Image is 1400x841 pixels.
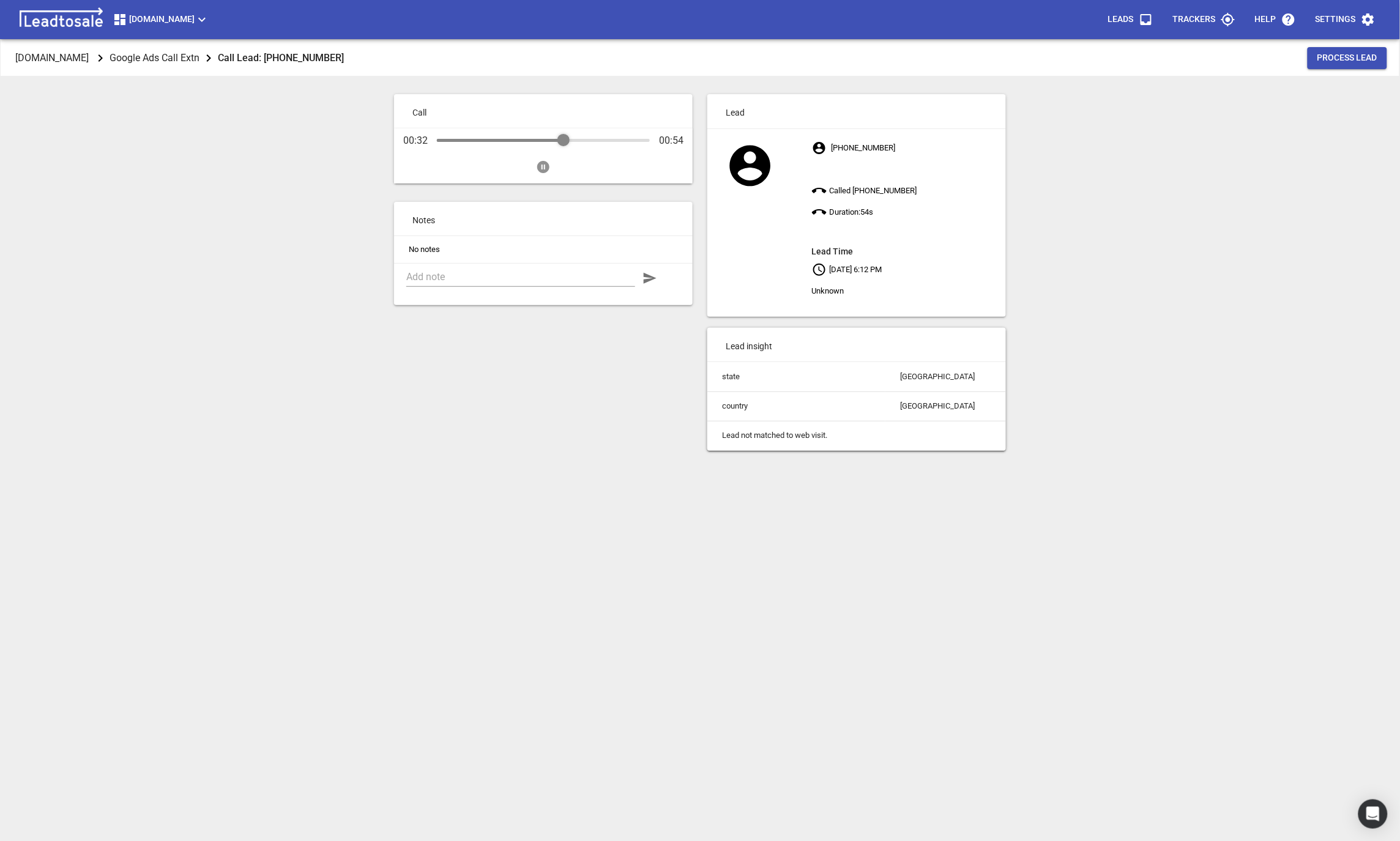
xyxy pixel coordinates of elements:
div: Open Intercom Messenger [1358,799,1388,829]
div: Audio Progress Control [437,135,650,147]
p: Help [1255,13,1276,26]
p: Settings [1316,13,1356,26]
td: [GEOGRAPHIC_DATA] [885,362,1006,391]
svg: Your local time [812,262,827,277]
aside: Lead Time [812,244,1006,259]
p: Call [394,94,693,128]
td: Lead not matched to web visit. [707,421,885,450]
p: [PHONE_NUMBER] Called [PHONE_NUMBER] Duration: 54 s [DATE] 6:12 PM Unknown [812,137,1006,302]
div: 00:54 [659,136,683,146]
img: logo [15,7,108,32]
div: 00:32 [403,136,428,146]
p: Leads [1108,13,1134,26]
p: Lead insight [707,328,1006,362]
td: country [707,391,885,421]
div: Audio Player [394,128,693,183]
p: Lead [707,94,1006,128]
span: Process Lead [1317,52,1377,64]
aside: Call Lead: [PHONE_NUMBER] [218,50,344,66]
button: [DOMAIN_NAME] [108,7,214,32]
button: Process Lead [1308,47,1387,69]
td: [GEOGRAPHIC_DATA] [885,391,1006,421]
p: Trackers [1173,13,1216,26]
span: [DOMAIN_NAME] [113,12,209,27]
p: Notes [394,202,693,236]
td: state [707,362,885,391]
li: No notes [394,236,693,263]
button: Pause [531,152,556,177]
p: Google Ads Call Extn [110,51,199,65]
p: [DOMAIN_NAME] [15,51,89,65]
